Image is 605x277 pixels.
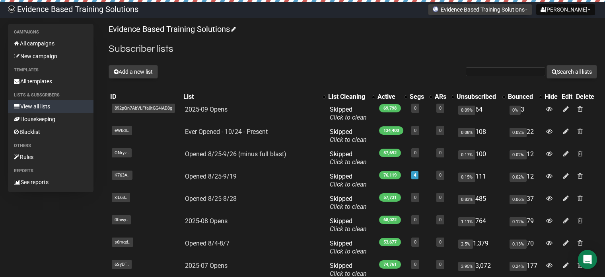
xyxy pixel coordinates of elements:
[328,93,368,101] div: List Cleaning
[183,93,319,101] div: List
[8,6,15,13] img: 6a635aadd5b086599a41eda90e0773ac
[457,93,498,101] div: Unsubscribed
[432,6,439,12] img: favicons
[506,147,543,169] td: 12
[185,217,228,225] a: 2025-08 Opens
[330,158,367,166] a: Click to clean
[377,93,400,101] div: Active
[327,91,376,102] th: List Cleaning: No sort applied, activate to apply an ascending sort
[458,173,475,182] span: 0.15%
[8,75,93,88] a: All templates
[379,238,401,246] span: 53,677
[8,176,93,189] a: See reports
[455,192,506,214] td: 485
[330,114,367,121] a: Click to clean
[408,91,433,102] th: Segs: No sort applied, activate to apply an ascending sort
[510,106,521,115] span: 0%
[536,4,595,15] button: [PERSON_NAME]
[458,240,473,249] span: 2.5%
[506,169,543,192] td: 12
[428,4,532,15] button: Evidence Based Training Solutions
[578,250,597,269] div: Open Intercom Messenger
[185,150,286,158] a: Opened 8/25-9/26 (minus full blast)
[458,217,475,226] span: 1.11%
[439,150,442,155] a: 0
[458,150,475,159] span: 0.17%
[8,28,93,37] li: Campaigns
[109,24,235,34] a: Evidence Based Training Solutions
[455,102,506,125] td: 64
[439,173,442,178] a: 0
[112,126,132,135] span: eWkdI..
[545,93,558,101] div: Hide
[414,128,416,133] a: 0
[330,248,367,255] a: Click to clean
[414,195,416,200] a: 0
[458,106,475,115] span: 0.09%
[414,173,416,178] a: 4
[510,262,527,271] span: 0.24%
[414,106,416,111] a: 0
[8,126,93,138] a: Blacklist
[510,240,527,249] span: 0.13%
[562,93,573,101] div: Edit
[510,150,527,159] span: 0.02%
[185,128,268,136] a: Ever Opened - 10/24 - Present
[8,50,93,63] a: New campaign
[330,203,367,210] a: Click to clean
[574,91,597,102] th: Delete: No sort applied, sorting is disabled
[379,216,401,224] span: 68,022
[330,181,367,188] a: Click to clean
[510,128,527,137] span: 0.02%
[547,65,597,79] button: Search all lists
[330,173,367,188] span: Skipped
[109,91,182,102] th: ID: No sort applied, sorting is disabled
[376,91,408,102] th: Active: No sort applied, activate to apply an ascending sort
[506,214,543,236] td: 79
[112,104,175,113] span: 892pQn7AbVLFfa0tGG4iAD8g
[330,225,367,233] a: Click to clean
[560,91,575,102] th: Edit: No sort applied, sorting is disabled
[8,151,93,163] a: Rules
[433,91,455,102] th: ARs: No sort applied, activate to apply an ascending sort
[8,166,93,176] li: Reports
[112,215,131,224] span: 0fawy..
[109,42,597,56] h2: Subscriber lists
[414,217,416,222] a: 0
[379,171,401,179] span: 76,119
[435,93,447,101] div: ARs
[506,236,543,259] td: 70
[185,240,230,247] a: Opened 8/4-8/7
[414,262,416,267] a: 0
[455,125,506,147] td: 108
[330,240,367,255] span: Skipped
[439,240,442,245] a: 0
[506,91,543,102] th: Bounced: No sort applied, activate to apply an ascending sort
[506,192,543,214] td: 37
[543,91,560,102] th: Hide: No sort applied, sorting is disabled
[8,65,93,75] li: Templates
[510,195,527,204] span: 0.06%
[576,93,595,101] div: Delete
[455,236,506,259] td: 1,379
[458,195,475,204] span: 0.83%
[506,102,543,125] td: 3
[458,128,475,137] span: 0.08%
[439,106,442,111] a: 0
[112,238,133,247] span: s6mqd..
[185,173,237,180] a: Opened 8/25-9/19
[185,106,228,113] a: 2025-09 Opens
[330,128,367,143] span: Skipped
[185,195,237,202] a: Opened 8/25-8/28
[8,100,93,113] a: View all lists
[379,260,401,269] span: 74,761
[508,93,535,101] div: Bounced
[439,195,442,200] a: 0
[8,37,93,50] a: All campaigns
[112,193,130,202] span: xlL68..
[414,150,416,155] a: 0
[455,91,506,102] th: Unsubscribed: No sort applied, activate to apply an ascending sort
[185,262,228,269] a: 2025-07 Opens
[8,141,93,151] li: Others
[379,126,403,135] span: 134,400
